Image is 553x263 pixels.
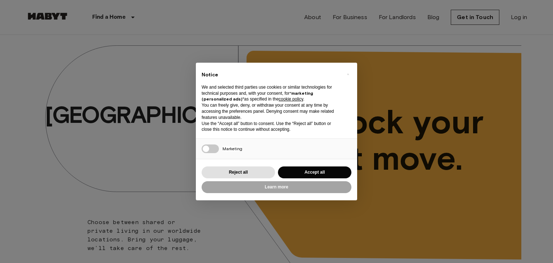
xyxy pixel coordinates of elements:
[279,97,303,102] a: cookie policy
[342,68,354,80] button: Close this notice
[202,166,275,178] button: Reject all
[347,70,349,79] span: ×
[202,121,340,133] p: Use the “Accept all” button to consent. Use the “Reject all” button or close this notice to conti...
[202,90,313,102] strong: “marketing (personalized ads)”
[222,146,242,151] span: Marketing
[202,71,340,79] h2: Notice
[278,166,351,178] button: Accept all
[202,102,340,120] p: You can freely give, deny, or withdraw your consent at any time by accessing the preferences pane...
[202,84,340,102] p: We and selected third parties use cookies or similar technologies for technical purposes and, wit...
[202,181,351,193] button: Learn more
